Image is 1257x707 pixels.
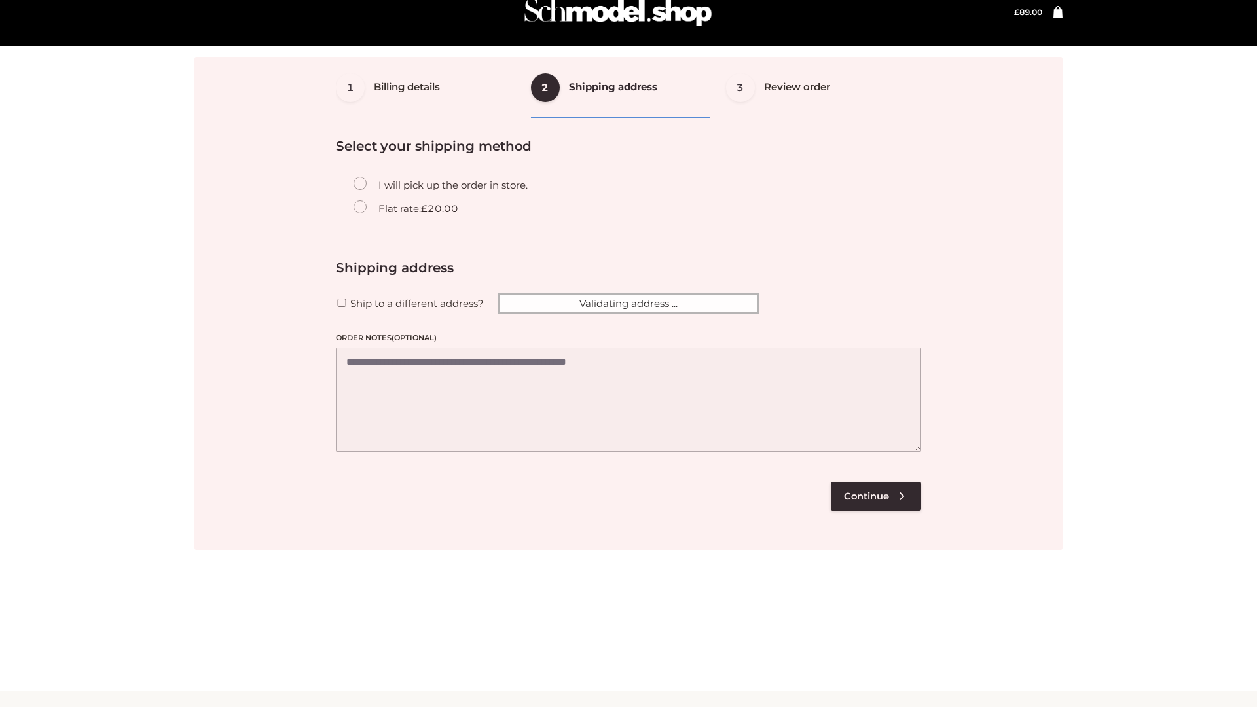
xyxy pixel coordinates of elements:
bdi: 89.00 [1014,7,1042,17]
span: £ [1014,7,1019,17]
div: Validating address ... [498,293,759,314]
a: £89.00 [1014,7,1042,17]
